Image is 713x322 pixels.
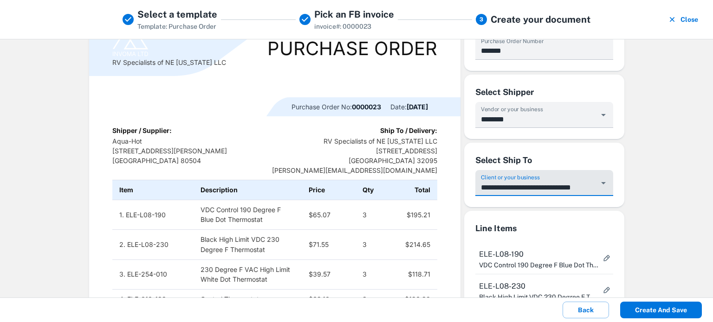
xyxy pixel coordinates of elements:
[480,16,483,23] text: 3
[356,200,382,229] td: 3
[302,230,356,259] td: $71.55
[194,259,302,289] td: 230 Degree F VAC High Limit White Dot Thermostat
[383,289,437,309] td: $186.30
[302,259,356,289] td: $39.57
[481,173,540,181] label: Client or your business
[491,13,590,26] h5: Create your document
[112,230,194,259] td: 2. ELE-L08-230
[112,126,172,134] b: Shipper / Supplier:
[302,180,356,200] th: Price
[383,200,437,229] td: $195.21
[356,230,382,259] td: 3
[314,23,371,30] span: invoice#: 0000023
[666,7,702,32] button: Close
[194,230,302,259] td: Black High Limit VDC 230 Degree F Thermostat
[481,105,543,113] label: Vendor or your business
[194,289,302,309] td: Control Thermostat
[112,259,194,289] td: 3. ELE-254-010
[598,250,615,266] button: more
[597,177,610,189] button: Open
[112,136,227,165] p: Aqua-Hot [STREET_ADDRESS][PERSON_NAME] [GEOGRAPHIC_DATA] 80504
[563,302,609,318] button: Back
[302,200,356,229] td: $65.07
[194,180,302,200] th: Description
[356,289,382,309] td: 3
[356,259,382,289] td: 3
[137,23,216,30] span: Template: Purchase Order
[112,30,149,57] img: Logo
[302,289,356,309] td: $62.10
[112,180,194,200] th: Item
[112,30,226,67] div: RV Specialists of NE [US_STATE] LLC
[481,37,544,45] label: Purchase Order Number
[272,136,437,175] p: RV Specialists of NE [US_STATE] LLC [STREET_ADDRESS] [GEOGRAPHIC_DATA] 32095 [PERSON_NAME][EMAIL_...
[383,230,437,259] td: $214.65
[475,86,613,98] div: Select Shipper
[598,282,615,298] button: more
[597,108,610,121] button: Open
[475,274,613,306] div: ELE-L08-230Black High Limit VDC 230 Degree F Thermostatmore
[479,260,598,270] p: VDC Control 190 Degree F Blue Dot Thermostat
[620,302,702,318] button: Create and save
[267,39,437,58] div: Purchase Order
[137,7,217,21] h5: Select a template
[383,259,437,289] td: $118.71
[356,180,382,200] th: Qty
[194,200,302,229] td: VDC Control 190 Degree F Blue Dot Thermostat
[475,242,613,274] div: ELE-L08-190VDC Control 190 Degree F Blue Dot Thermostatmore
[314,7,394,21] h5: Pick an FB invoice
[475,222,613,235] div: Line Items
[112,289,194,309] td: 4. ELE-010-198
[479,292,598,302] p: Black High Limit VDC 230 Degree F Thermostat
[475,154,613,166] div: Select Ship To
[479,281,598,292] span: ELE-L08-230
[383,180,437,200] th: Total
[112,200,194,229] td: 1. ELE-L08-190
[380,126,437,134] b: Ship To / Delivery:
[479,249,598,260] span: ELE-L08-190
